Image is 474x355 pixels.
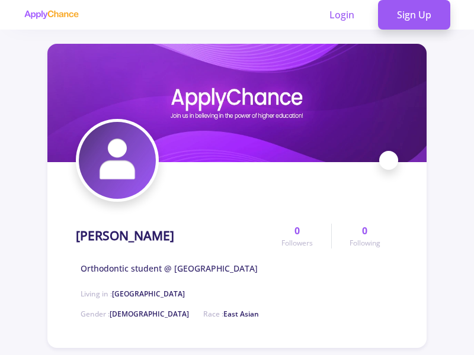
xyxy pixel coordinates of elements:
span: East Asian [223,309,259,319]
img: Milad Saeediavatar [79,122,156,199]
span: Race : [203,309,259,319]
a: 0Followers [264,224,331,248]
span: [GEOGRAPHIC_DATA] [112,289,185,299]
h1: [PERSON_NAME] [76,228,174,243]
span: Gender : [81,309,189,319]
span: 0 [294,224,300,238]
span: Living in : [81,289,185,299]
span: Orthodontic student @ [GEOGRAPHIC_DATA] [81,262,258,275]
a: 0Following [331,224,398,248]
span: Followers [281,238,313,248]
img: applychance logo text only [24,10,79,20]
img: Milad Saeedicover image [47,44,427,162]
span: Following [350,238,380,248]
span: [DEMOGRAPHIC_DATA] [110,309,189,319]
span: 0 [362,224,367,238]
